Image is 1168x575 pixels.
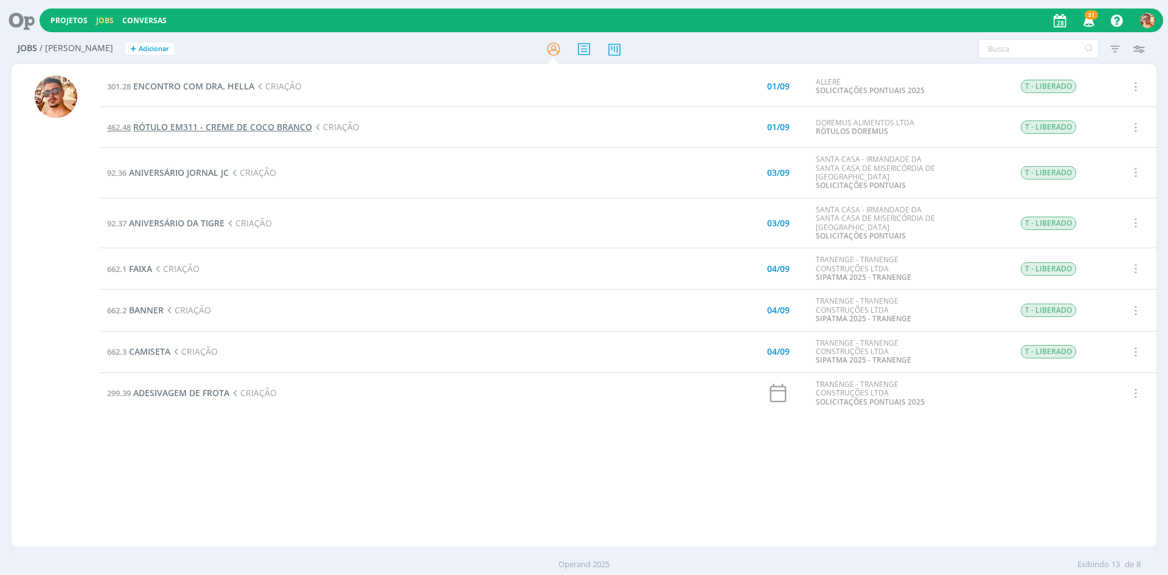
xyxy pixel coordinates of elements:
span: T - LIBERADO [1021,80,1076,93]
span: 92.36 [107,167,127,178]
div: TRANENGE - TRANENGE CONSTRUÇÕES LTDA [816,339,941,365]
span: 662.1 [107,263,127,274]
a: SIPATMA 2025 - TRANENGE [816,272,911,282]
a: Jobs [96,15,114,26]
span: BANNER [129,304,164,316]
span: Adicionar [139,45,169,53]
span: / [PERSON_NAME] [40,43,113,54]
a: RÓTULOS DOREMUS [816,126,888,136]
a: SOLICITAÇÕES PONTUAIS [816,231,906,241]
span: CRIAÇÃO [152,263,200,274]
span: ENCONTRO COM DRA. HELLA [133,80,254,92]
button: 31 [1076,10,1100,32]
span: 462.48 [107,122,131,133]
span: 662.2 [107,305,127,316]
span: 299.39 [107,388,131,399]
button: Jobs [92,16,117,26]
span: ANIVERSÁRIO JORNAL JC [129,167,229,178]
span: CRIAÇÃO [164,304,211,316]
span: 31 [1085,10,1098,19]
span: FAIXA [129,263,152,274]
span: 13 [1111,559,1120,571]
span: CRIAÇÃO [312,121,360,133]
span: CRIAÇÃO [224,217,272,229]
span: Exibindo [1077,559,1109,571]
div: TRANENGE - TRANENGE CONSTRUÇÕES LTDA [816,297,941,323]
button: V [1139,10,1156,31]
span: T - LIBERADO [1021,120,1076,134]
span: ADESIVAGEM DE FROTA [133,387,229,399]
button: Conversas [119,16,170,26]
a: 92.37ANIVERSÁRIO DA TIGRE [107,217,224,229]
span: T - LIBERADO [1021,217,1076,230]
span: T - LIBERADO [1021,262,1076,276]
input: Busca [978,39,1099,58]
div: 03/09 [767,219,790,228]
span: CRIAÇÃO [170,346,218,357]
a: 92.36ANIVERSÁRIO JORNAL JC [107,167,229,178]
div: 04/09 [767,306,790,315]
div: 04/09 [767,347,790,356]
a: 662.3CAMISETA [107,346,170,357]
span: ANIVERSÁRIO DA TIGRE [129,217,224,229]
div: 01/09 [767,82,790,91]
a: SOLICITAÇÕES PONTUAIS 2025 [816,397,925,407]
img: V [1140,13,1155,28]
span: T - LIBERADO [1021,166,1076,179]
a: 662.1FAIXA [107,263,152,274]
span: 8 [1136,559,1141,571]
img: V [35,75,77,118]
div: DOREMUS ALIMENTOS LTDA [816,119,941,136]
div: 01/09 [767,123,790,131]
a: Projetos [50,15,88,26]
span: 301.28 [107,81,131,92]
div: 03/09 [767,169,790,177]
a: SIPATMA 2025 - TRANENGE [816,355,911,365]
span: T - LIBERADO [1021,304,1076,317]
span: Jobs [18,43,37,54]
div: TRANENGE - TRANENGE CONSTRUÇÕES LTDA [816,380,941,406]
a: Conversas [122,15,167,26]
span: T - LIBERADO [1021,345,1076,358]
span: 92.37 [107,218,127,229]
a: 662.2BANNER [107,304,164,316]
div: 04/09 [767,265,790,273]
div: TRANENGE - TRANENGE CONSTRUÇÕES LTDA [816,256,941,282]
button: +Adicionar [125,43,174,55]
span: CRIAÇÃO [229,387,277,399]
span: + [130,43,136,55]
span: RÓTULO EM311 - CREME DE COCO BRANCO [133,121,312,133]
span: 662.3 [107,346,127,357]
span: de [1125,559,1134,571]
a: 301.28ENCONTRO COM DRA. HELLA [107,80,254,92]
div: SANTA CASA - IRMANDADE DA SANTA CASA DE MISERICÓRDIA DE [GEOGRAPHIC_DATA] [816,206,941,241]
span: CAMISETA [129,346,170,357]
div: ALLERE [816,78,941,96]
div: SANTA CASA - IRMANDADE DA SANTA CASA DE MISERICÓRDIA DE [GEOGRAPHIC_DATA] [816,155,941,190]
button: Projetos [47,16,91,26]
span: CRIAÇÃO [254,80,302,92]
a: 299.39ADESIVAGEM DE FROTA [107,387,229,399]
span: CRIAÇÃO [229,167,276,178]
a: SOLICITAÇÕES PONTUAIS 2025 [816,85,925,96]
a: SOLICITAÇÕES PONTUAIS [816,180,906,190]
a: SIPATMA 2025 - TRANENGE [816,313,911,324]
a: 462.48RÓTULO EM311 - CREME DE COCO BRANCO [107,121,312,133]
